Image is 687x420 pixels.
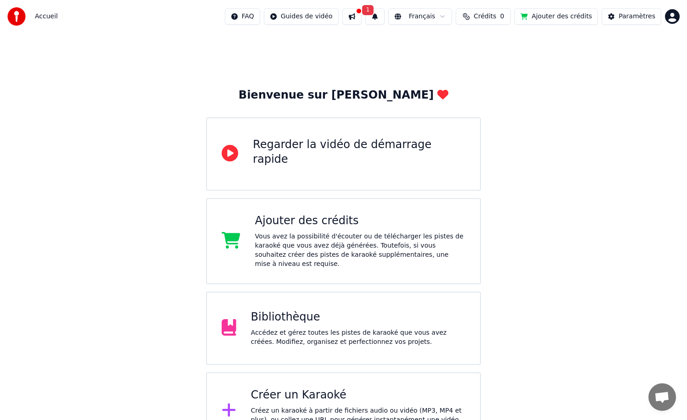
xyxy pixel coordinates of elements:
div: Regarder la vidéo de démarrage rapide [253,138,465,167]
span: Accueil [35,12,58,21]
button: 1 [365,8,385,25]
div: Accédez et gérez toutes les pistes de karaoké que vous avez créées. Modifiez, organisez et perfec... [251,328,465,347]
span: 1 [362,5,374,15]
div: Créer un Karaoké [251,388,465,403]
button: FAQ [225,8,260,25]
div: Ajouter des crédits [255,214,465,228]
button: Ajouter des crédits [514,8,598,25]
div: Vous avez la possibilité d'écouter ou de télécharger les pistes de karaoké que vous avez déjà gén... [255,232,465,269]
button: Guides de vidéo [264,8,339,25]
button: Crédits0 [456,8,511,25]
div: Paramètres [619,12,655,21]
span: 0 [500,12,504,21]
div: Ouvrir le chat [648,383,676,411]
div: Bienvenue sur [PERSON_NAME] [239,88,448,103]
img: youka [7,7,26,26]
button: Paramètres [602,8,661,25]
div: Bibliothèque [251,310,465,325]
span: Crédits [474,12,496,21]
nav: breadcrumb [35,12,58,21]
